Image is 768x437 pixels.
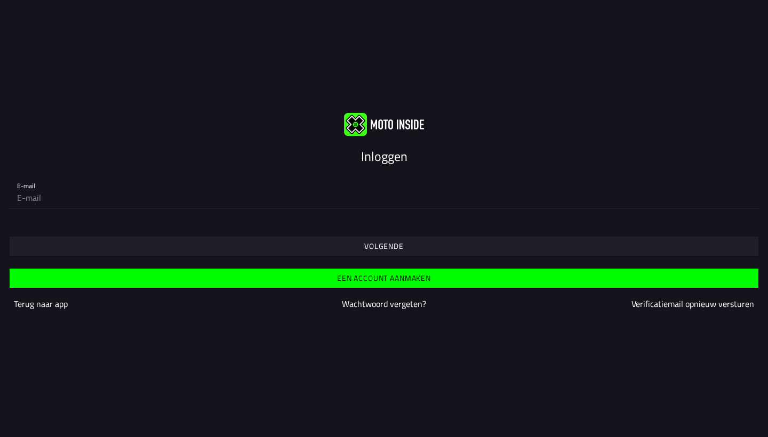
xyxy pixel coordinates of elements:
[10,269,758,288] ion-button: Een account aanmaken
[342,297,426,310] a: Wachtwoord vergeten?
[14,297,68,310] a: Terug naar app
[364,242,404,250] ion-text: Volgende
[17,187,751,208] input: E-mail
[361,147,407,166] ion-text: Inloggen
[631,297,754,310] a: Verificatiemail opnieuw versturen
